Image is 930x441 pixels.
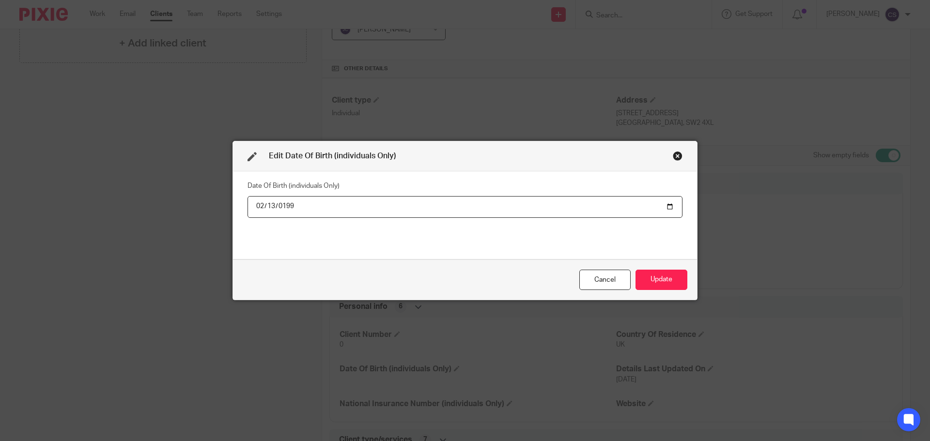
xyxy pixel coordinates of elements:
[269,152,396,160] span: Edit Date Of Birth (individuals Only)
[248,196,682,218] input: YYYY-MM-DD
[579,270,631,290] div: Close this dialog window
[673,151,682,161] div: Close this dialog window
[248,181,340,191] label: Date Of Birth (individuals Only)
[635,270,687,290] button: Update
